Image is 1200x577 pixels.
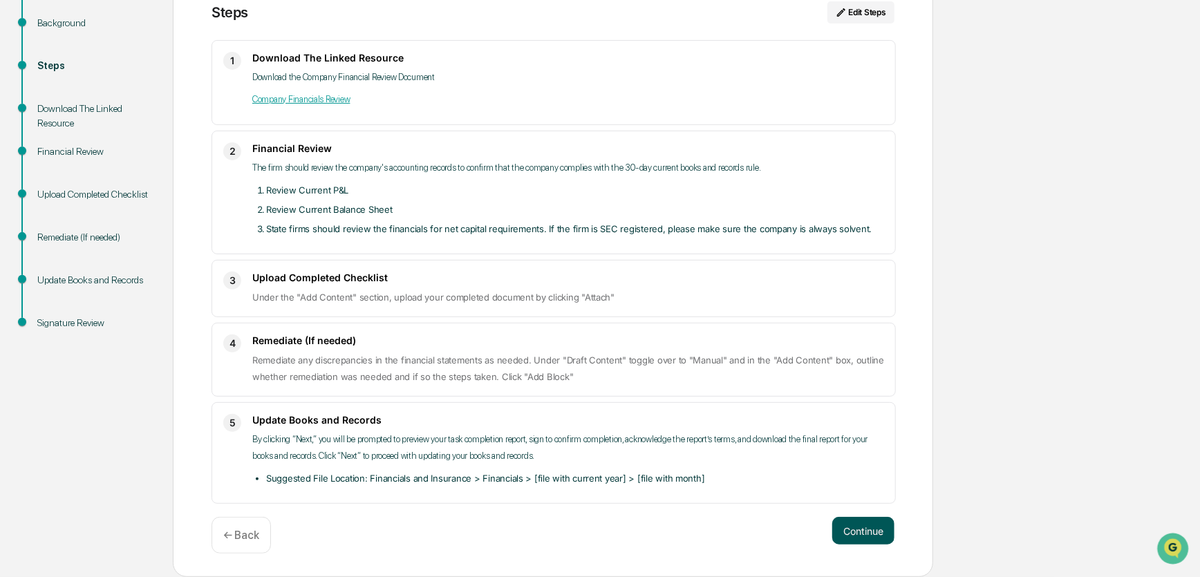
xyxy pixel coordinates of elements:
[229,272,236,289] span: 3
[97,234,167,245] a: Powered byPylon
[252,142,884,154] h3: Financial Review
[827,1,894,23] button: Edit Steps
[28,174,89,188] span: Preclearance
[229,143,236,160] span: 2
[8,195,93,220] a: 🔎Data Lookup
[266,220,884,237] li: State firms should review the financials for net capital requirements. If the firm is SEC registe...
[266,470,884,486] li: Suggested File Location: Financials and Insurance > Financials > [file with current year] > [file...
[37,144,151,159] div: Financial Review
[252,431,884,464] p: By clicking “Next,” you will be prompted to preview your task completion report, sign to confirm ...
[223,529,259,542] p: ← Back
[229,415,236,431] span: 5
[114,174,171,188] span: Attestations
[14,29,252,51] p: How can we help?
[252,94,350,104] a: Company Financials Review
[28,200,87,214] span: Data Lookup
[266,182,884,198] li: Review Current P&L
[47,106,227,120] div: Start new chat
[1156,531,1193,569] iframe: Open customer support
[212,4,248,21] div: Steps
[8,169,95,193] a: 🖐️Preclearance
[230,53,234,69] span: 1
[252,354,884,382] span: Remediate any discrepancies in the financial statements as needed. Under "Draft Content" toggle o...
[14,176,25,187] div: 🖐️
[14,106,39,131] img: 1746055101610-c473b297-6a78-478c-a979-82029cc54cd1
[37,230,151,245] div: Remediate (If needed)
[37,316,151,330] div: Signature Review
[252,334,884,346] h3: Remediate (If needed)
[235,110,252,126] button: Start new chat
[252,272,884,283] h3: Upload Completed Checklist
[266,201,884,218] li: Review Current Balance Sheet
[252,69,884,86] p: Download the Company Financial Review Document
[37,273,151,287] div: Update Books and Records
[252,52,884,64] h3: Download The Linked Resource
[252,160,884,176] p: The firm should review the company's accounting records to confirm that the company complies with...
[47,120,175,131] div: We're available if you need us!
[252,292,615,303] span: Under the "Add Content" section, upload your completed document by clicking "Attach"
[37,59,151,73] div: Steps
[37,16,151,30] div: Background
[138,234,167,245] span: Pylon
[100,176,111,187] div: 🗄️
[37,187,151,202] div: Upload Completed Checklist
[229,335,236,352] span: 4
[832,517,894,545] button: Continue
[252,414,884,426] h3: Update Books and Records
[37,102,151,131] div: Download The Linked Resource
[14,202,25,213] div: 🔎
[95,169,177,193] a: 🗄️Attestations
